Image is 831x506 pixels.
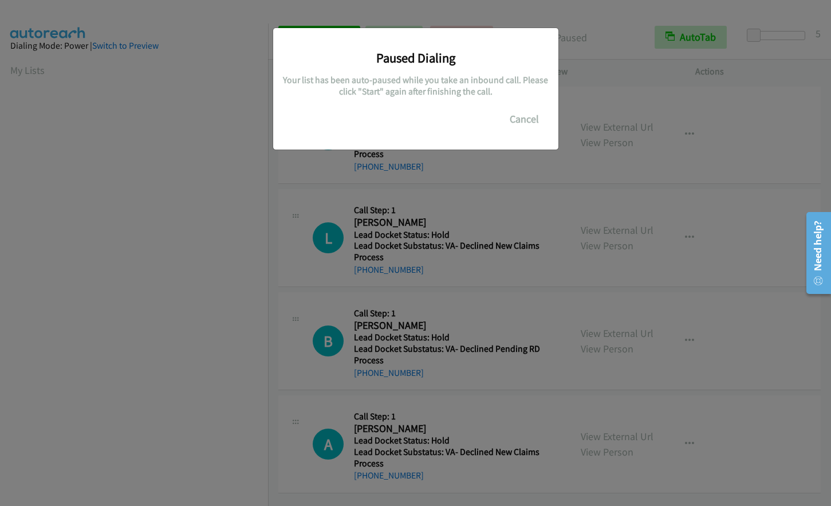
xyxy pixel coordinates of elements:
h5: Your list has been auto-paused while you take an inbound call. Please click "Start" again after f... [282,74,550,97]
button: Cancel [499,108,550,131]
iframe: Resource Center [798,207,831,299]
h3: Paused Dialing [282,50,550,66]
